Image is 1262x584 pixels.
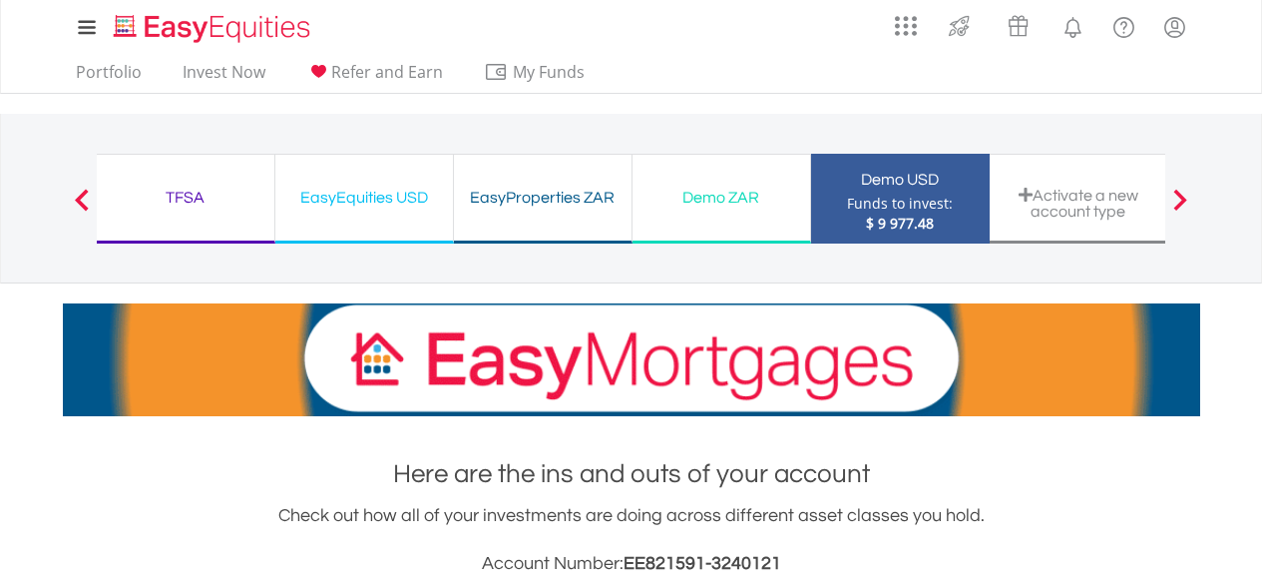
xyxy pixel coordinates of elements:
[895,15,917,37] img: grid-menu-icon.svg
[882,5,930,37] a: AppsGrid
[823,166,978,194] div: Demo USD
[63,550,1200,578] h3: Account Number:
[1160,199,1200,219] button: Next
[175,62,273,93] a: Invest Now
[298,62,451,93] a: Refer and Earn
[466,184,620,212] div: EasyProperties ZAR
[331,61,443,83] span: Refer and Earn
[109,184,262,212] div: TFSA
[484,59,615,85] span: My Funds
[63,456,1200,492] h1: Here are the ins and outs of your account
[1098,5,1149,45] a: FAQ's and Support
[1048,5,1098,45] a: Notifications
[644,184,798,212] div: Demo ZAR
[624,554,781,573] span: EE821591-3240121
[63,303,1200,416] img: EasyMortage Promotion Banner
[110,12,318,45] img: EasyEquities_Logo.png
[847,194,953,214] div: Funds to invest:
[68,62,150,93] a: Portfolio
[63,502,1200,578] div: Check out how all of your investments are doing across different asset classes you hold.
[989,5,1048,42] a: Vouchers
[62,199,102,219] button: Previous
[287,184,441,212] div: EasyEquities USD
[943,10,976,42] img: thrive-v2.svg
[866,214,934,233] span: $ 9 977.48
[1149,5,1200,49] a: My Profile
[1002,10,1035,42] img: vouchers-v2.svg
[106,5,318,45] a: Home page
[1002,187,1155,220] div: Activate a new account type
